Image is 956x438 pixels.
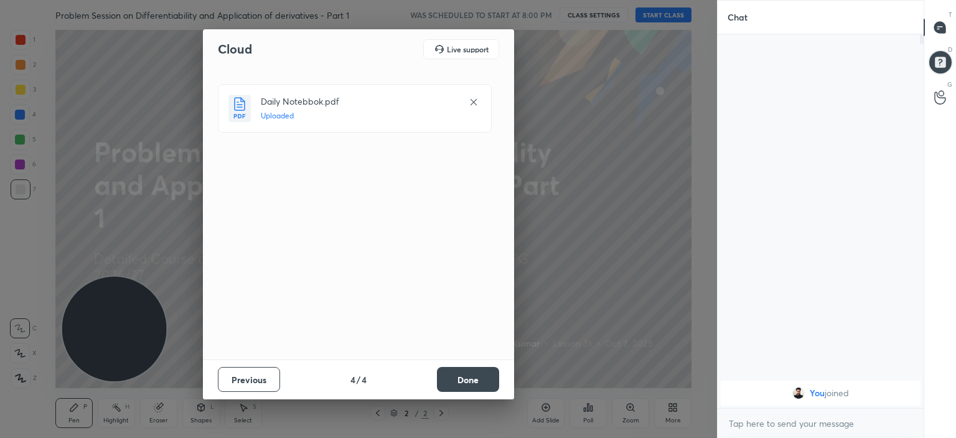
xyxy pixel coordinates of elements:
[718,378,924,408] div: grid
[947,80,952,89] p: G
[718,1,757,34] p: Chat
[437,367,499,392] button: Done
[261,95,456,108] h4: Daily Notebbok.pdf
[261,110,456,121] h5: Uploaded
[218,367,280,392] button: Previous
[447,45,489,53] h5: Live support
[362,373,367,386] h4: 4
[218,41,252,57] h2: Cloud
[825,388,849,398] span: joined
[357,373,360,386] h4: /
[949,10,952,19] p: T
[792,387,805,399] img: 53d07d7978e04325acf49187cf6a1afc.jpg
[350,373,355,386] h4: 4
[810,388,825,398] span: You
[948,45,952,54] p: D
